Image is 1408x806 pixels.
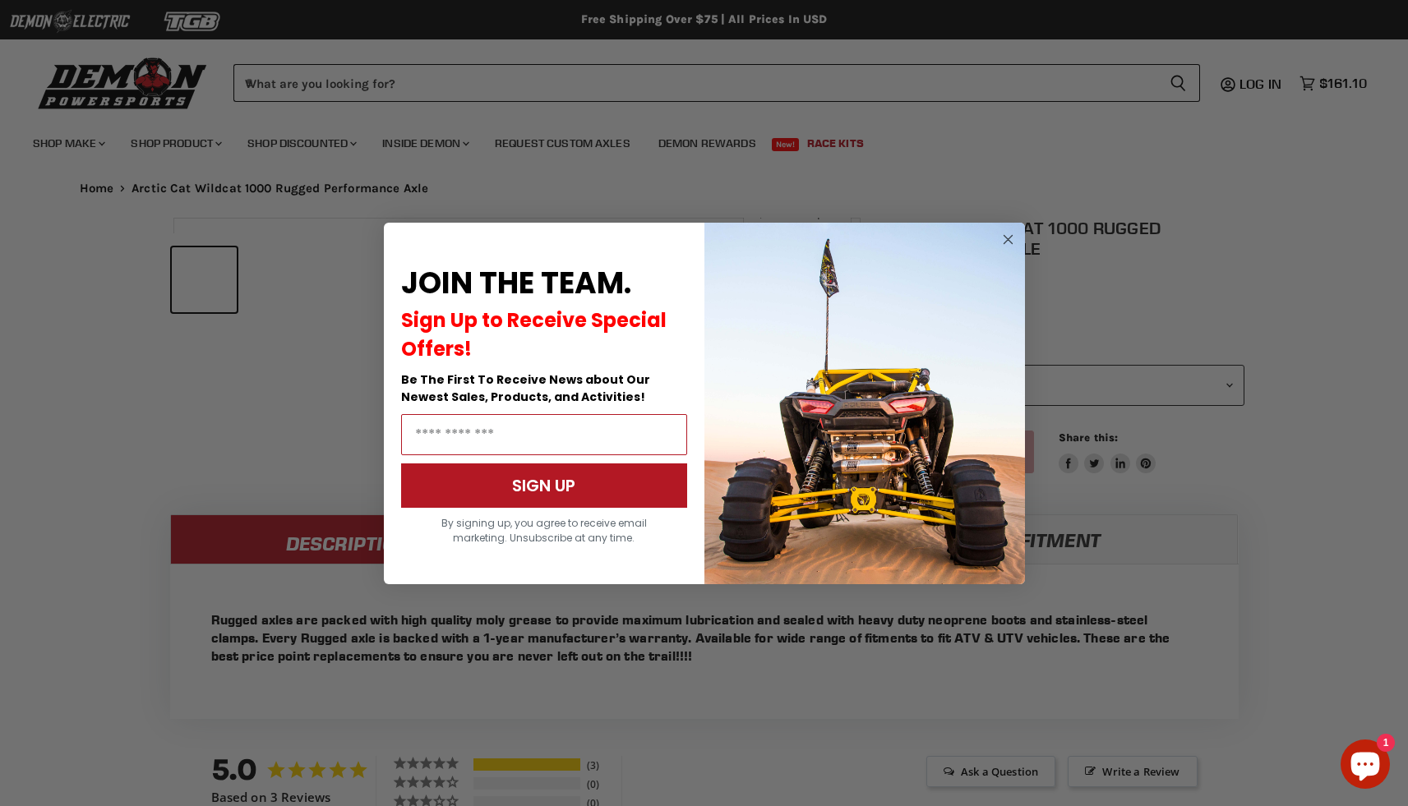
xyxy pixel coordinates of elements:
button: Close dialog [998,229,1018,250]
inbox-online-store-chat: Shopify online store chat [1336,739,1395,793]
span: JOIN THE TEAM. [401,262,631,304]
span: Be The First To Receive News about Our Newest Sales, Products, and Activities! [401,371,650,405]
span: By signing up, you agree to receive email marketing. Unsubscribe at any time. [441,516,647,545]
img: a9095488-b6e7-41ba-879d-588abfab540b.jpeg [704,223,1025,584]
span: Sign Up to Receive Special Offers! [401,306,667,362]
button: SIGN UP [401,463,687,508]
input: Email Address [401,414,687,455]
